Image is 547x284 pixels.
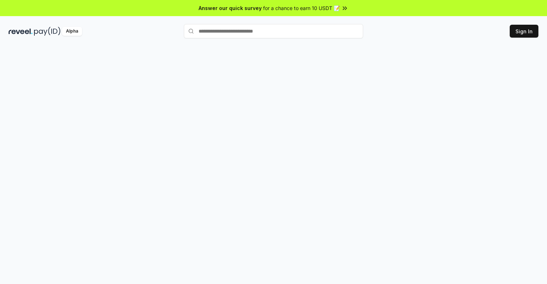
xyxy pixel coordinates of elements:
[9,27,33,36] img: reveel_dark
[199,4,262,12] span: Answer our quick survey
[263,4,340,12] span: for a chance to earn 10 USDT 📝
[62,27,82,36] div: Alpha
[34,27,61,36] img: pay_id
[510,25,538,38] button: Sign In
